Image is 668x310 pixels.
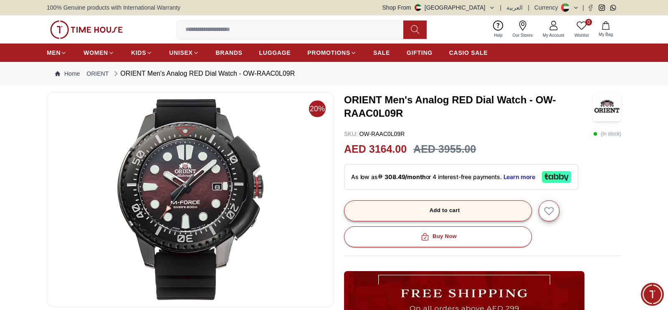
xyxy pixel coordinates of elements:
span: 100% Genuine products with International Warranty [47,3,180,12]
a: WOMEN [83,45,114,60]
span: My Account [539,32,568,38]
div: Currency [534,3,562,12]
a: ORIENT [86,69,109,78]
span: PROMOTIONS [307,49,350,57]
span: WOMEN [83,49,108,57]
nav: Breadcrumb [47,62,621,85]
a: KIDS [131,45,152,60]
a: CASIO SALE [449,45,488,60]
img: ... [50,20,123,39]
div: Chat Widget [641,283,664,306]
span: MEN [47,49,61,57]
span: SKU : [344,131,358,137]
button: العربية [506,3,523,12]
img: United Arab Emirates [415,4,421,11]
a: UNISEX [169,45,199,60]
span: UNISEX [169,49,192,57]
p: ( In stock ) [593,130,621,138]
p: OW-RAAC0L09R [344,130,405,138]
div: Buy Now [419,232,457,241]
a: Home [55,69,80,78]
span: 20% [309,100,326,117]
div: ORIENT Men's Analog RED Dial Watch - OW-RAAC0L09R [112,69,295,79]
span: KIDS [131,49,146,57]
span: 0 [585,19,592,26]
a: 0Wishlist [569,19,594,40]
span: SALE [373,49,390,57]
div: Add to cart [416,206,460,215]
button: Shop From[GEOGRAPHIC_DATA] [382,3,495,12]
a: Our Stores [508,19,538,40]
img: ORIENT Men's Analog RED Dial Watch - OW-RAAC0L09R [54,99,327,300]
a: Facebook [587,5,594,11]
span: GIFTING [407,49,433,57]
iframe: Management Area [656,264,668,289]
button: My Bag [594,20,618,39]
span: | [582,3,584,12]
a: Help [489,19,508,40]
button: Add to cart [344,200,532,221]
a: LUGGAGE [259,45,291,60]
iframe: Bottom Drawer [630,289,668,310]
span: CASIO SALE [449,49,488,57]
span: BRANDS [216,49,243,57]
a: Whatsapp [610,5,616,11]
button: Buy Now [344,226,532,247]
a: MEN [47,45,67,60]
span: My Bag [595,31,616,38]
img: ORIENT Men's Analog RED Dial Watch - OW-RAAC0L09R [593,92,621,121]
a: Instagram [599,5,605,11]
span: Wishlist [571,32,592,38]
h3: ORIENT Men's Analog RED Dial Watch - OW-RAAC0L09R [344,93,593,120]
span: LUGGAGE [259,49,291,57]
span: | [500,3,502,12]
a: SALE [373,45,390,60]
span: Our Stores [509,32,536,38]
a: BRANDS [216,45,243,60]
span: Help [491,32,506,38]
a: GIFTING [407,45,433,60]
span: | [528,3,529,12]
h2: AED 3164.00 [344,141,407,157]
h3: AED 3955.00 [413,141,476,157]
a: PROMOTIONS [307,45,357,60]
